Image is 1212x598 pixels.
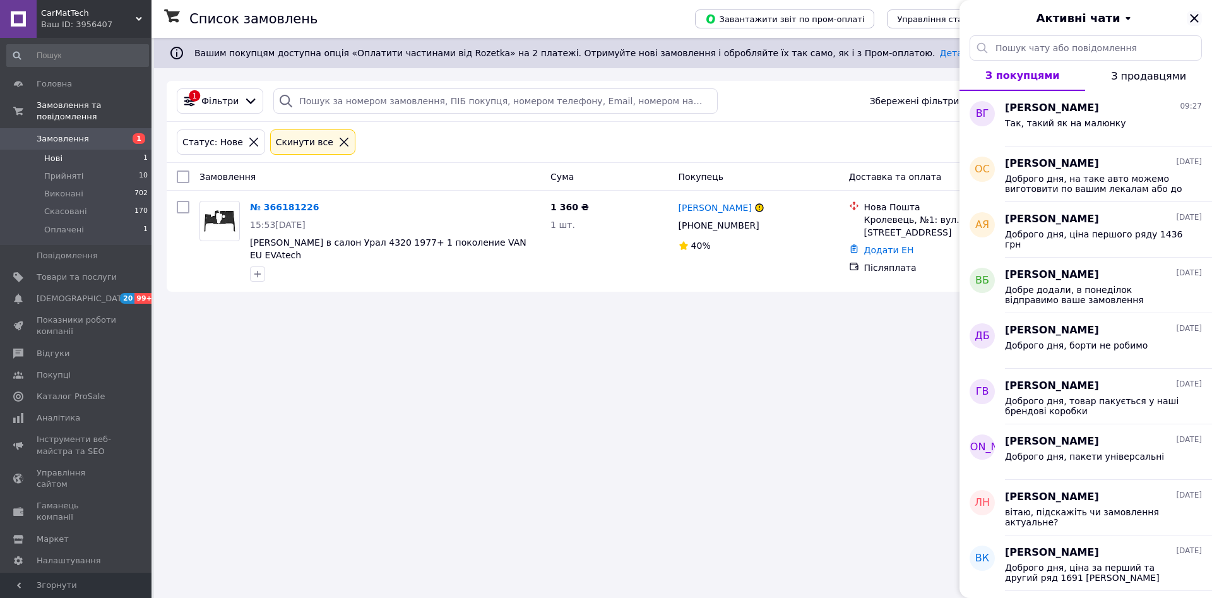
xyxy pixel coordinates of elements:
a: Детальніше [940,48,995,58]
span: Доброго дня, на таке авто можемо виготовити по вашим лекалам або до нас на замір у м.[GEOGRAPHIC_... [1005,174,1184,194]
span: [DEMOGRAPHIC_DATA] [37,293,130,304]
span: Аналітика [37,412,80,424]
span: ВК [975,551,989,566]
span: Головна [37,78,72,90]
span: [DATE] [1176,212,1202,223]
span: [PERSON_NAME] [1005,434,1099,449]
button: ГВ[PERSON_NAME][DATE]Доброго дня, товар пакується у наші брендові коробки [959,369,1212,424]
span: вітаю, підскажіть чи замовлення актуальне? [1005,507,1184,527]
button: ВГ[PERSON_NAME]09:27Так, такий як на малюнку [959,91,1212,147]
button: ЛН[PERSON_NAME][DATE]вітаю, підскажіть чи замовлення актуальне? [959,480,1212,535]
div: Статус: Нове [180,135,246,149]
span: [DATE] [1176,546,1202,556]
span: Доброго дня, пакети універсальні [1005,451,1164,462]
span: АЯ [975,218,989,232]
span: [PERSON_NAME] [1005,323,1099,338]
button: ВК[PERSON_NAME][DATE]Доброго дня, ціна за перший та другий ряд 1691 [PERSON_NAME] [959,535,1212,591]
span: ОС [975,162,990,177]
span: ВБ [975,273,989,288]
span: [PERSON_NAME] [1005,490,1099,505]
span: [DATE] [1176,268,1202,278]
span: ДБ [975,329,989,344]
a: Додати ЕН [864,245,914,255]
span: [PERSON_NAME] [1005,546,1099,560]
span: 1 [143,224,148,236]
span: 1 [133,133,145,144]
span: Виконані [44,188,83,200]
button: З покупцями [959,61,1085,91]
span: 1 [143,153,148,164]
span: Покупці [37,369,71,381]
div: [PHONE_NUMBER] [676,217,762,234]
span: [DATE] [1176,379,1202,390]
span: Нові [44,153,62,164]
span: [PERSON_NAME] [1005,379,1099,393]
span: [PERSON_NAME] [941,440,1025,455]
span: Скасовані [44,206,87,217]
span: [PERSON_NAME] [1005,212,1099,227]
div: Ваш ID: 3956407 [41,19,151,30]
span: 15:53[DATE] [250,220,306,230]
span: Управління сайтом [37,467,117,490]
span: [PERSON_NAME] [1005,268,1099,282]
span: [DATE] [1176,490,1202,501]
span: Збережені фільтри: [870,95,962,107]
span: 702 [134,188,148,200]
span: Замовлення та повідомлення [37,100,151,123]
span: Так, такий як на малюнку [1005,118,1126,128]
span: 1 шт. [550,220,575,230]
a: [PERSON_NAME] [679,201,752,214]
span: Доброго дня, ціна першого ряду 1436 грн [1005,229,1184,249]
span: З покупцями [985,69,1060,81]
button: Закрити [1187,11,1202,26]
a: Фото товару [199,201,240,241]
input: Пошук за номером замовлення, ПІБ покупця, номером телефону, Email, номером накладної [273,88,718,114]
span: ВГ [976,107,989,121]
button: Управління статусами [887,9,1004,28]
span: Доброго дня, ціна за перший та другий ряд 1691 [PERSON_NAME] [1005,563,1184,583]
span: Каталог ProSale [37,391,105,402]
span: 99+ [134,293,155,304]
span: Доставка та оплата [849,172,942,182]
span: Повідомлення [37,250,98,261]
span: Налаштування [37,555,101,566]
span: Доброго дня, борти не робимо [1005,340,1148,350]
div: Cкинути все [273,135,336,149]
span: 170 [134,206,148,217]
button: ОС[PERSON_NAME][DATE]Доброго дня, на таке авто можемо виготовити по вашим лекалам або до нас на з... [959,147,1212,202]
span: [DATE] [1176,323,1202,334]
span: Cума [550,172,574,182]
span: Доброго дня, товар пакується у наші брендові коробки [1005,396,1184,416]
span: 20 [120,293,134,304]
span: [PERSON_NAME] [1005,157,1099,171]
span: [PERSON_NAME] [1005,101,1099,116]
span: Замовлення [37,133,89,145]
span: ГВ [976,385,989,399]
img: Фото товару [200,210,239,232]
span: Замовлення [199,172,256,182]
span: Управління статусами [897,15,994,24]
span: Товари та послуги [37,272,117,283]
input: Пошук чату або повідомлення [970,35,1202,61]
span: 1 360 ₴ [550,202,589,212]
span: Оплачені [44,224,84,236]
a: [PERSON_NAME] в салон Урал 4320 1977+ 1 поколение VAN EU EVAtech [250,237,526,260]
div: Нова Пошта [864,201,1043,213]
div: Післяплата [864,261,1043,274]
span: CarMatTech [41,8,136,19]
span: [DATE] [1176,434,1202,445]
div: Кролевець, №1: вул. [STREET_ADDRESS] [864,213,1043,239]
button: З продавцями [1085,61,1212,91]
span: 40% [691,241,711,251]
a: № 366181226 [250,202,319,212]
span: Фільтри [201,95,239,107]
span: З продавцями [1111,70,1186,82]
span: [DATE] [1176,157,1202,167]
input: Пошук [6,44,149,67]
span: 10 [139,170,148,182]
button: АЯ[PERSON_NAME][DATE]Доброго дня, ціна першого ряду 1436 грн [959,202,1212,258]
span: Вашим покупцям доступна опція «Оплатити частинами від Rozetka» на 2 платежі. Отримуйте нові замов... [194,48,995,58]
button: Завантажити звіт по пром-оплаті [695,9,874,28]
button: ВБ[PERSON_NAME][DATE]Добре додали, в понеділок відправимо ваше замовлення [959,258,1212,313]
